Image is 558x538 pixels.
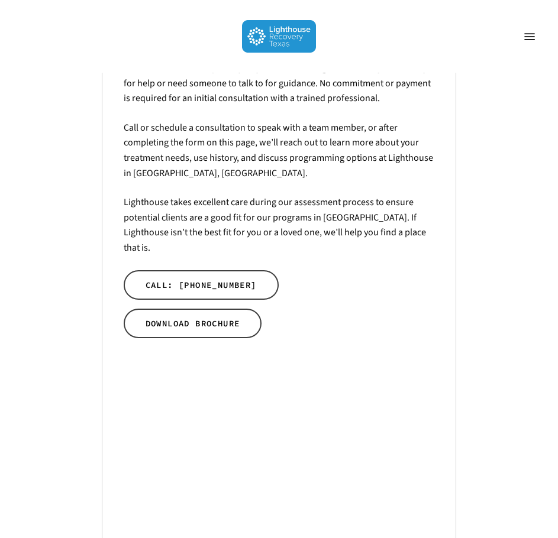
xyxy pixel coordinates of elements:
span: Lighthouse takes excellent care during our assessment process to ensure potential clients are a g... [124,196,426,254]
a: Navigation Menu [518,31,541,43]
img: Lighthouse Recovery Texas [242,20,316,53]
p: Call or schedule a consultation to speak with a team member, or after completing the form on this... [124,121,435,195]
span: CALL: [PHONE_NUMBER] [146,279,257,291]
span: We are honored to help in any way we can. Please get in touch if you’re ready for help or need so... [124,61,431,105]
span: DOWNLOAD BROCHURE [146,317,240,329]
a: DOWNLOAD BROCHURE [124,309,262,338]
a: CALL: [PHONE_NUMBER] [124,270,279,300]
